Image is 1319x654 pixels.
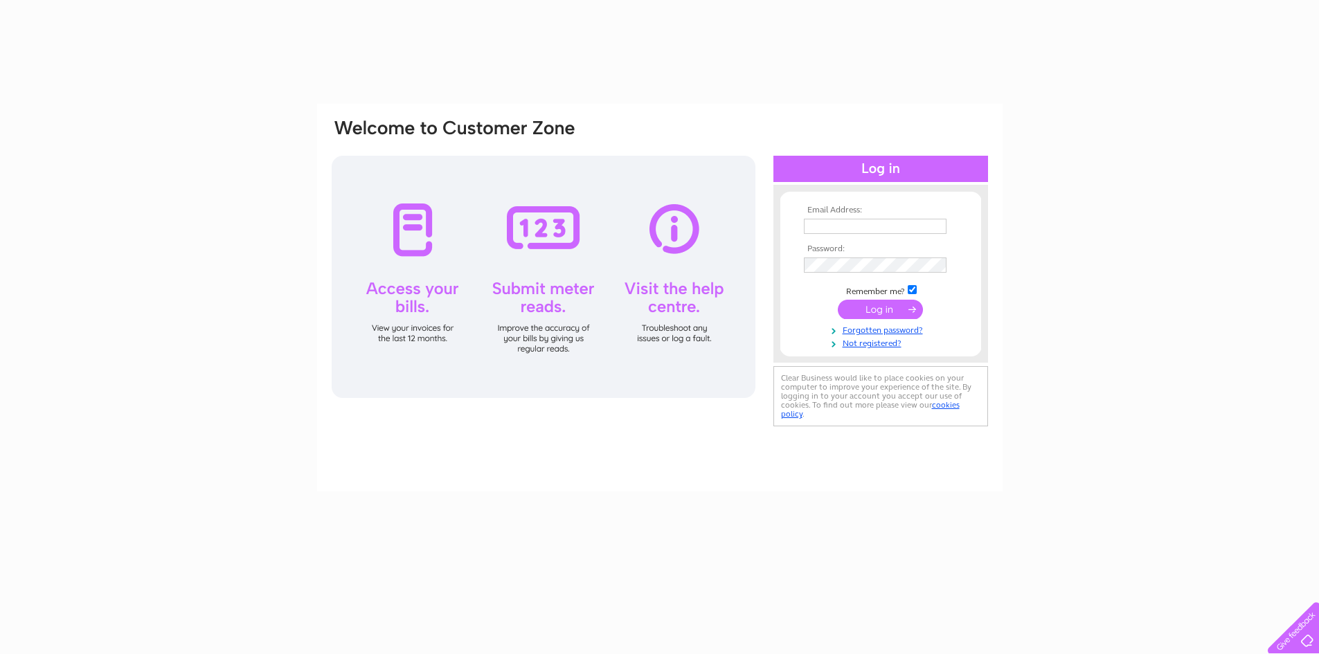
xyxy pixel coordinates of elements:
[838,300,923,319] input: Submit
[773,366,988,426] div: Clear Business would like to place cookies on your computer to improve your experience of the sit...
[800,244,961,254] th: Password:
[781,400,960,419] a: cookies policy
[800,283,961,297] td: Remember me?
[804,323,961,336] a: Forgotten password?
[804,336,961,349] a: Not registered?
[800,206,961,215] th: Email Address:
